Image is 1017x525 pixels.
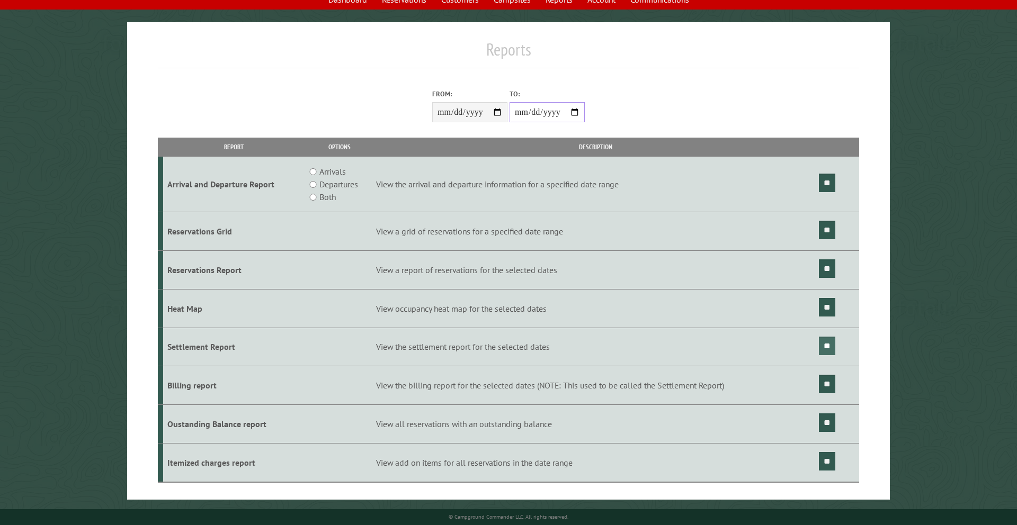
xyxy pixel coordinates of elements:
[374,328,817,366] td: View the settlement report for the selected dates
[510,89,585,99] label: To:
[163,328,306,366] td: Settlement Report
[374,157,817,212] td: View the arrival and departure information for a specified date range
[374,212,817,251] td: View a grid of reservations for a specified date range
[163,157,306,212] td: Arrival and Departure Report
[319,178,358,191] label: Departures
[305,138,374,156] th: Options
[319,191,336,203] label: Both
[163,250,306,289] td: Reservations Report
[374,366,817,405] td: View the billing report for the selected dates (NOTE: This used to be called the Settlement Report)
[432,89,507,99] label: From:
[163,289,306,328] td: Heat Map
[163,138,306,156] th: Report
[163,366,306,405] td: Billing report
[374,405,817,443] td: View all reservations with an outstanding balance
[449,513,568,520] small: © Campground Commander LLC. All rights reserved.
[319,165,346,178] label: Arrivals
[374,289,817,328] td: View occupancy heat map for the selected dates
[374,138,817,156] th: Description
[374,250,817,289] td: View a report of reservations for the selected dates
[163,405,306,443] td: Oustanding Balance report
[374,443,817,482] td: View add on items for all reservations in the date range
[163,443,306,482] td: Itemized charges report
[158,39,860,68] h1: Reports
[163,212,306,251] td: Reservations Grid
